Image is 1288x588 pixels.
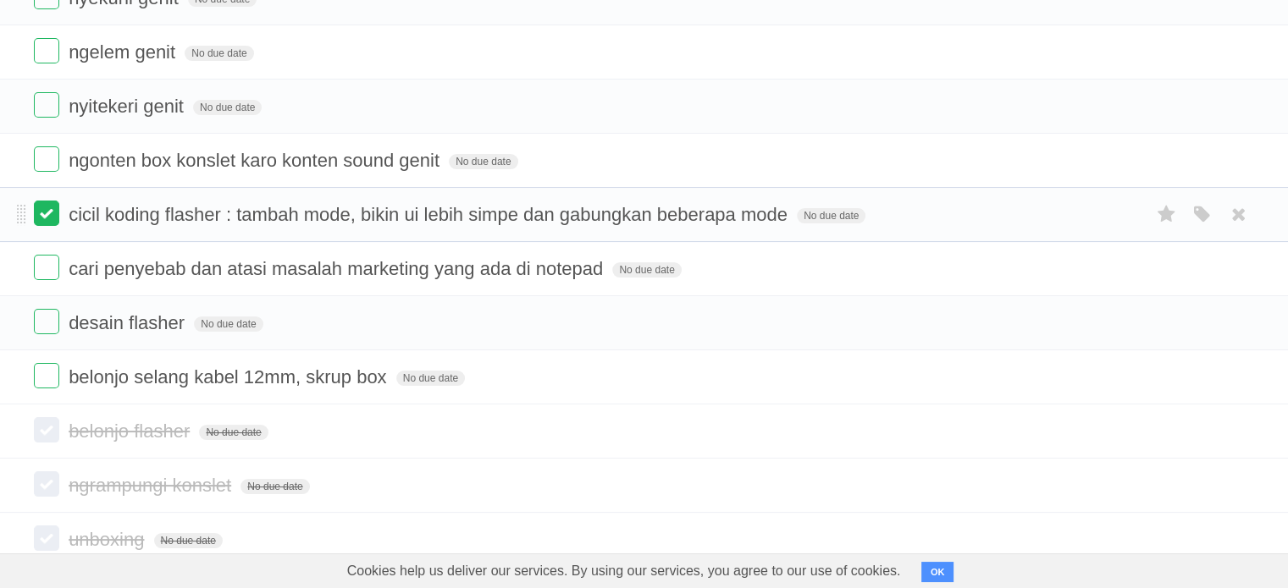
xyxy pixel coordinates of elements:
[193,100,262,115] span: No due date
[69,312,189,333] span: desain flasher
[69,366,390,387] span: belonjo selang kabel 12mm, skrup box
[34,146,59,172] label: Done
[69,150,444,171] span: ngonten box konslet karo konten sound genit
[34,38,59,63] label: Done
[199,425,268,440] span: No due date
[34,471,59,497] label: Done
[34,255,59,280] label: Done
[34,92,59,118] label: Done
[69,475,235,496] span: ngrampungi konslet
[449,154,517,169] span: No due date
[69,204,792,225] span: cicil koding flasher : tambah mode, bikin ui lebih simpe dan gabungkan beberapa mode
[194,316,263,332] span: No due date
[612,262,681,278] span: No due date
[69,529,148,550] span: unboxing
[330,554,918,588] span: Cookies help us deliver our services. By using our services, you agree to our use of cookies.
[69,96,188,117] span: nyitekeri genit
[34,525,59,551] label: Done
[154,533,223,548] span: No due date
[396,371,465,386] span: No due date
[34,201,59,226] label: Done
[34,309,59,334] label: Done
[240,479,309,494] span: No due date
[34,417,59,442] label: Done
[921,562,954,582] button: OK
[69,258,607,279] span: cari penyebab dan atasi masalah marketing yang ada di notepad
[797,208,865,223] span: No due date
[185,46,253,61] span: No due date
[69,41,180,63] span: ngelem genit
[1151,201,1183,228] label: Star task
[69,420,194,442] span: belonjo flasher
[34,363,59,388] label: Done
